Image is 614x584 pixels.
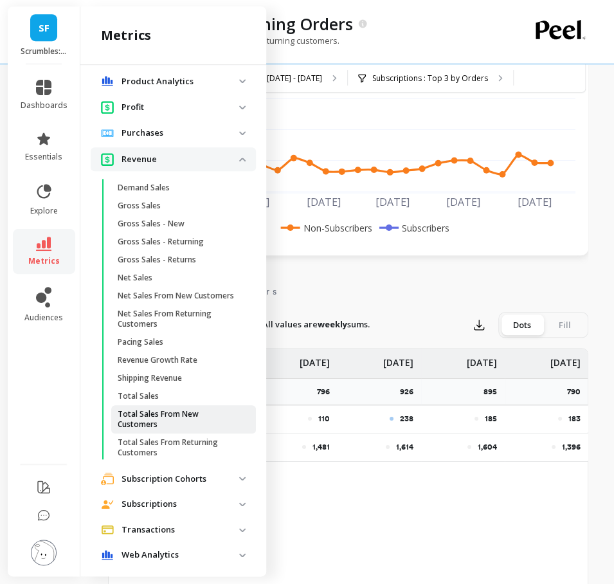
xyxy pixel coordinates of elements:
[118,355,197,365] p: Revenue Growth Rate
[122,549,239,561] p: Web Analytics
[118,391,159,401] p: Total Sales
[239,131,246,135] img: down caret icon
[39,21,50,35] span: SF
[550,349,581,369] p: [DATE]
[543,315,586,335] div: Fill
[501,315,543,335] div: Dots
[101,550,114,560] img: navigation item icon
[101,525,114,534] img: navigation item icon
[400,414,413,424] p: 238
[21,100,68,111] span: dashboards
[122,498,239,511] p: Subscriptions
[239,528,246,532] img: down caret icon
[396,442,413,452] p: 1,614
[239,105,246,109] img: down caret icon
[312,442,330,452] p: 1,481
[101,76,114,86] img: navigation item icon
[101,472,114,485] img: navigation item icon
[118,337,163,347] p: Pacing Sales
[317,387,338,397] p: 796
[21,46,68,57] p: Scrumbles: Natural Pet Food
[118,291,234,301] p: Net Sales From New Customers
[24,313,63,323] span: audiences
[118,309,240,329] p: Net Sales From Returning Customers
[239,158,246,161] img: down caret icon
[478,442,497,452] p: 1,604
[567,387,588,397] p: 790
[118,219,185,229] p: Gross Sales - New
[30,206,58,216] span: explore
[239,477,246,480] img: down caret icon
[239,553,246,557] img: down caret icon
[25,152,62,162] span: essentials
[239,79,246,83] img: down caret icon
[400,387,421,397] p: 926
[118,437,240,458] p: Total Sales From Returning Customers
[318,318,347,330] strong: weekly
[467,349,497,369] p: [DATE]
[118,183,170,193] p: Demand Sales
[122,75,239,88] p: Product Analytics
[118,201,161,211] p: Gross Sales
[485,414,497,424] p: 185
[118,409,240,430] p: Total Sales From New Customers
[122,127,239,140] p: Purchases
[122,473,239,486] p: Subscription Cohorts
[118,237,204,247] p: Gross Sales - Returning
[118,373,182,383] p: Shipping Revenue
[568,414,581,424] p: 183
[483,387,505,397] p: 895
[122,153,239,166] p: Revenue
[101,26,151,44] h2: metrics
[383,349,413,369] p: [DATE]
[108,275,588,304] nav: Tabs
[318,414,330,424] p: 110
[101,152,114,166] img: navigation item icon
[300,349,330,369] p: [DATE]
[101,129,114,137] img: navigation item icon
[28,256,60,266] span: metrics
[239,502,246,506] img: down caret icon
[258,318,370,331] p: *All values are sums.
[118,255,196,265] p: Gross Sales - Returns
[118,273,152,283] p: Net Sales
[562,442,581,452] p: 1,396
[122,101,239,114] p: Profit
[101,100,114,114] img: navigation item icon
[31,540,57,565] img: profile picture
[122,524,239,536] p: Transactions
[372,73,488,84] p: Subscriptions : Top 3 by Orders
[101,500,114,509] img: navigation item icon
